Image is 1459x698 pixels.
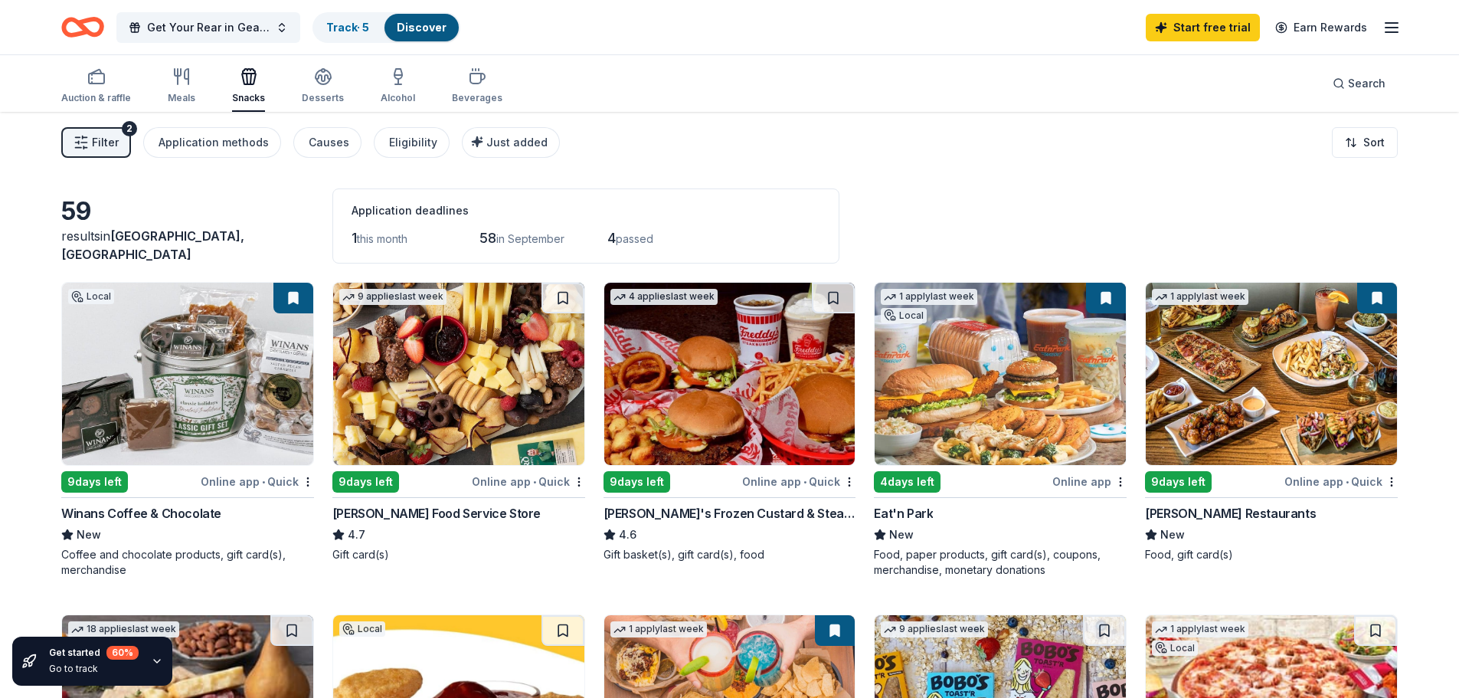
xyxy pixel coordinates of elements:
[374,127,450,158] button: Eligibility
[293,127,361,158] button: Causes
[61,127,131,158] button: Filter2
[1146,14,1260,41] a: Start free trial
[61,228,244,262] span: in
[881,289,977,305] div: 1 apply last week
[803,476,806,488] span: •
[496,232,564,245] span: in September
[533,476,536,488] span: •
[168,92,195,104] div: Meals
[61,504,221,523] div: Winans Coffee & Chocolate
[332,547,585,562] div: Gift card(s)
[68,289,114,304] div: Local
[389,133,437,152] div: Eligibility
[348,526,365,544] span: 4.7
[232,92,265,104] div: Snacks
[1284,472,1398,491] div: Online app Quick
[302,92,344,104] div: Desserts
[61,282,314,578] a: Image for Winans Coffee & ChocolateLocal9days leftOnline app•QuickWinans Coffee & ChocolateNewCof...
[352,230,357,246] span: 1
[472,472,585,491] div: Online app Quick
[61,228,244,262] span: [GEOGRAPHIC_DATA], [GEOGRAPHIC_DATA]
[61,227,314,264] div: results
[875,283,1126,465] img: Image for Eat'n Park
[357,232,407,245] span: this month
[61,9,104,45] a: Home
[381,61,415,112] button: Alcohol
[486,136,548,149] span: Just added
[352,202,820,220] div: Application deadlines
[168,61,195,112] button: Meals
[1363,133,1385,152] span: Sort
[616,232,653,245] span: passed
[61,471,128,493] div: 9 days left
[397,21,447,34] a: Discover
[332,282,585,562] a: Image for Gordon Food Service Store9 applieslast week9days leftOnline app•Quick[PERSON_NAME] Food...
[881,308,927,323] div: Local
[106,646,139,660] div: 60 %
[1146,283,1397,465] img: Image for Thompson Restaurants
[1152,289,1248,305] div: 1 apply last week
[116,12,300,43] button: Get Your Rear in Gear- [GEOGRAPHIC_DATA]
[874,282,1127,578] a: Image for Eat'n Park1 applylast weekLocal4days leftOnline appEat'n ParkNewFood, paper products, g...
[1145,282,1398,562] a: Image for Thompson Restaurants1 applylast week9days leftOnline app•Quick[PERSON_NAME] Restaurants...
[604,471,670,493] div: 9 days left
[874,547,1127,578] div: Food, paper products, gift card(s), coupons, merchandise, monetary donations
[1266,14,1376,41] a: Earn Rewards
[332,471,399,493] div: 9 days left
[1145,547,1398,562] div: Food, gift card(s)
[619,526,636,544] span: 4.6
[889,526,914,544] span: New
[61,196,314,227] div: 59
[262,476,265,488] span: •
[1152,621,1248,637] div: 1 apply last week
[462,127,560,158] button: Just added
[479,230,496,246] span: 58
[68,621,179,637] div: 18 applies last week
[452,61,502,112] button: Beverages
[77,526,101,544] span: New
[122,121,137,136] div: 2
[312,12,460,43] button: Track· 5Discover
[1145,504,1316,523] div: [PERSON_NAME] Restaurants
[1052,472,1127,491] div: Online app
[1160,526,1185,544] span: New
[332,504,541,523] div: [PERSON_NAME] Food Service Store
[61,92,131,104] div: Auction & raffle
[452,92,502,104] div: Beverages
[381,92,415,104] div: Alcohol
[874,504,933,523] div: Eat'n Park
[742,472,855,491] div: Online app Quick
[604,283,855,465] img: Image for Freddy's Frozen Custard & Steakburgers
[61,547,314,578] div: Coffee and chocolate products, gift card(s), merchandise
[326,21,369,34] a: Track· 5
[143,127,281,158] button: Application methods
[1320,68,1398,99] button: Search
[92,133,119,152] span: Filter
[302,61,344,112] button: Desserts
[159,133,269,152] div: Application methods
[610,289,718,305] div: 4 applies last week
[147,18,270,37] span: Get Your Rear in Gear- [GEOGRAPHIC_DATA]
[1348,74,1385,93] span: Search
[1346,476,1349,488] span: •
[881,621,988,637] div: 9 applies last week
[309,133,349,152] div: Causes
[61,61,131,112] button: Auction & raffle
[604,504,856,523] div: [PERSON_NAME]'s Frozen Custard & Steakburgers
[1152,641,1198,656] div: Local
[1145,471,1212,493] div: 9 days left
[49,663,139,675] div: Go to track
[610,621,707,637] div: 1 apply last week
[62,283,313,465] img: Image for Winans Coffee & Chocolate
[201,472,314,491] div: Online app Quick
[333,283,584,465] img: Image for Gordon Food Service Store
[232,61,265,112] button: Snacks
[339,289,447,305] div: 9 applies last week
[49,646,139,660] div: Get started
[339,621,385,637] div: Local
[604,282,856,562] a: Image for Freddy's Frozen Custard & Steakburgers4 applieslast week9days leftOnline app•Quick[PERS...
[604,547,856,562] div: Gift basket(s), gift card(s), food
[607,230,616,246] span: 4
[1332,127,1398,158] button: Sort
[874,471,940,493] div: 4 days left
